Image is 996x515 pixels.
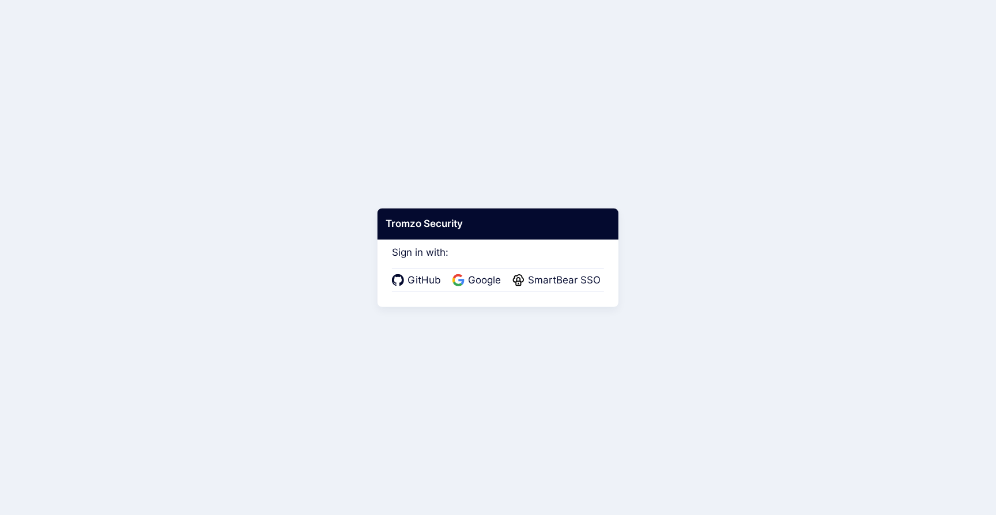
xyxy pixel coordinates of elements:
div: Sign in with: [392,231,604,292]
span: GitHub [404,273,444,288]
a: SmartBear SSO [512,273,604,288]
div: Tromzo Security [378,209,618,240]
span: SmartBear SSO [525,273,604,288]
a: Google [452,273,504,288]
a: GitHub [392,273,444,288]
span: Google [465,273,504,288]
